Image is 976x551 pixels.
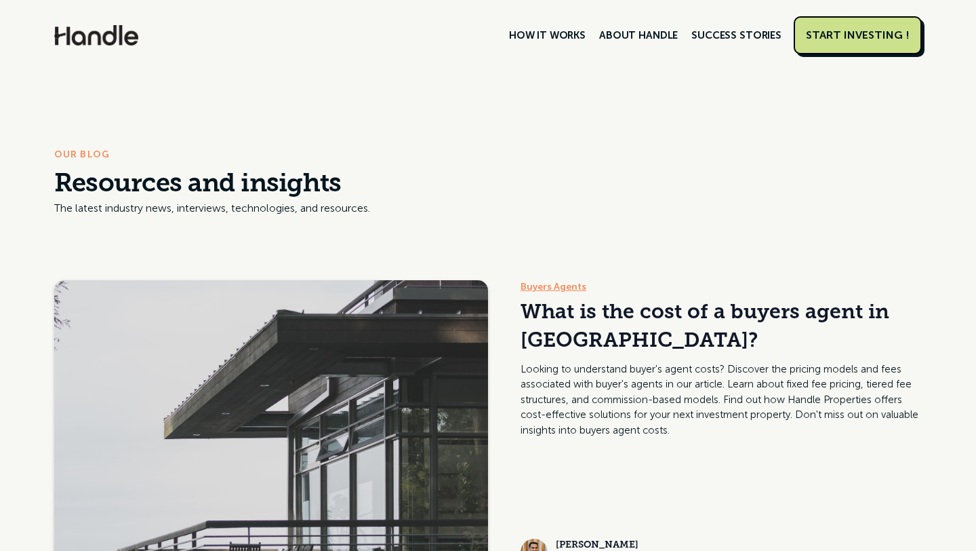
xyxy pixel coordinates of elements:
div: Our blog [54,147,575,163]
a: HOW IT WORKS [502,24,592,47]
a: START INVESTING ! [794,16,922,54]
div: The latest industry news, interviews, technologies, and resources. [54,201,575,215]
div: START INVESTING ! [806,28,910,42]
a: Buyers Agents [521,280,586,294]
a: SUCCESS STORIES [685,24,788,47]
a: ABOUT HANDLE [592,24,685,47]
h2: Resources and insights [54,170,575,201]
